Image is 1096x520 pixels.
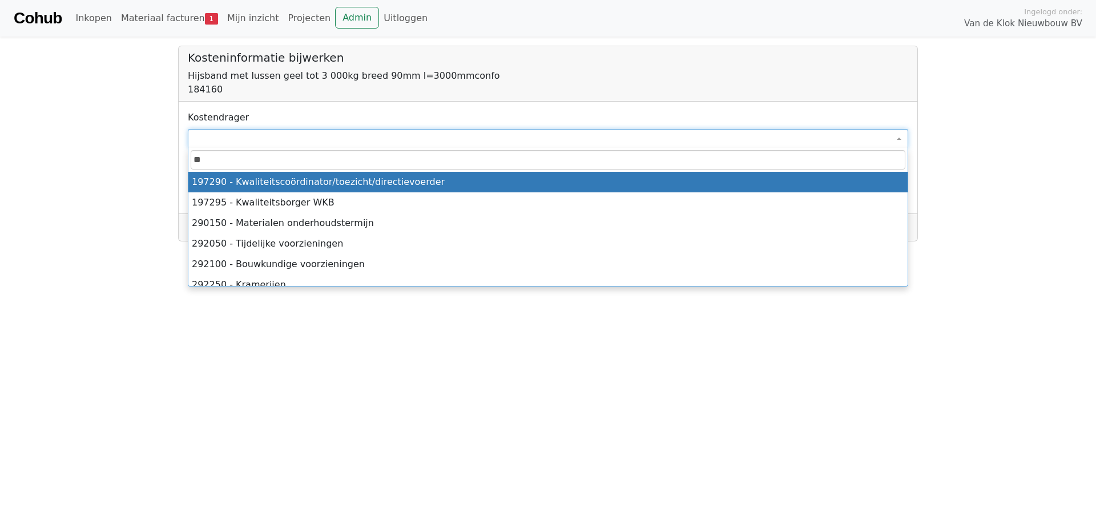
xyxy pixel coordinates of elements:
div: 184160 [188,83,908,96]
h5: Kosteninformatie bijwerken [188,51,908,65]
a: Projecten [283,7,335,30]
a: Cohub [14,5,62,32]
a: Uitloggen [379,7,432,30]
span: 1 [205,13,218,25]
li: 197290 - Kwaliteitscoördinator/toezicht/directievoerder [188,172,908,192]
span: Van de Klok Nieuwbouw BV [964,17,1082,30]
li: 197295 - Kwaliteitsborger WKB [188,192,908,213]
label: Kostendrager [188,111,249,124]
a: Materiaal facturen1 [116,7,223,30]
li: 292050 - Tijdelijke voorzieningen [188,233,908,254]
span: Ingelogd onder: [1024,6,1082,17]
a: Mijn inzicht [223,7,284,30]
li: 290150 - Materialen onderhoudstermijn [188,213,908,233]
li: 292100 - Bouwkundige voorzieningen [188,254,908,275]
div: Hijsband met lussen geel tot 3 000kg breed 90mm l=3000mmconfo [188,69,908,83]
a: Admin [335,7,379,29]
li: 292250 - Kramerijen [188,275,908,295]
a: Inkopen [71,7,116,30]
